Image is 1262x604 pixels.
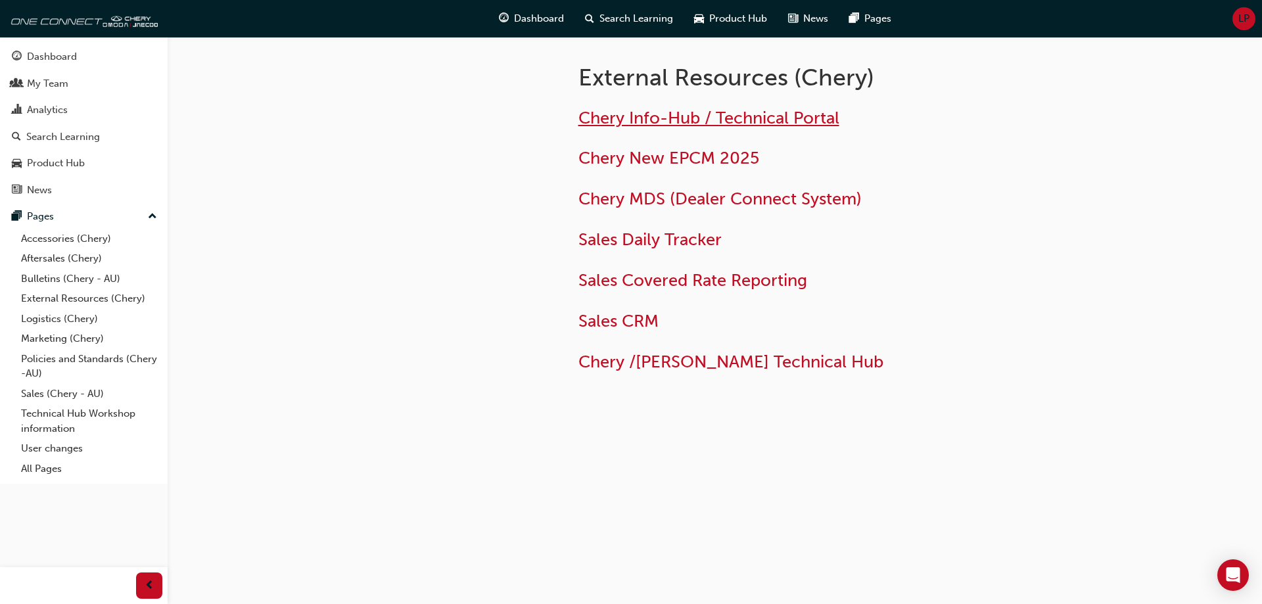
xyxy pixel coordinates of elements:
span: guage-icon [12,51,22,63]
div: Dashboard [27,49,77,64]
a: Search Learning [5,125,162,149]
a: News [5,178,162,202]
a: Aftersales (Chery) [16,248,162,269]
div: My Team [27,76,68,91]
span: Search Learning [599,11,673,26]
span: LP [1238,11,1250,26]
a: Chery Info-Hub / Technical Portal [578,108,839,128]
button: Pages [5,204,162,229]
a: Chery New EPCM 2025 [578,148,759,168]
a: Bulletins (Chery - AU) [16,269,162,289]
h1: External Resources (Chery) [578,63,1010,92]
a: Sales CRM [578,311,659,331]
span: car-icon [694,11,704,27]
a: car-iconProduct Hub [684,5,778,32]
div: Search Learning [26,129,100,145]
a: news-iconNews [778,5,839,32]
div: Product Hub [27,156,85,171]
span: Product Hub [709,11,767,26]
span: prev-icon [145,578,154,594]
div: News [27,183,52,198]
a: Sales Covered Rate Reporting [578,270,807,290]
span: search-icon [585,11,594,27]
span: pages-icon [12,211,22,223]
span: News [803,11,828,26]
div: Open Intercom Messenger [1217,559,1249,591]
a: User changes [16,438,162,459]
span: news-icon [12,185,22,197]
a: Analytics [5,98,162,122]
span: news-icon [788,11,798,27]
span: pages-icon [849,11,859,27]
span: chart-icon [12,105,22,116]
a: pages-iconPages [839,5,902,32]
a: Chery MDS (Dealer Connect System) [578,189,862,209]
span: search-icon [12,131,21,143]
a: Technical Hub Workshop information [16,404,162,438]
img: oneconnect [7,5,158,32]
a: Sales Daily Tracker [578,229,722,250]
button: DashboardMy TeamAnalyticsSearch LearningProduct HubNews [5,42,162,204]
span: up-icon [148,208,157,225]
a: Chery /[PERSON_NAME] Technical Hub [578,352,883,372]
a: Logistics (Chery) [16,309,162,329]
a: Product Hub [5,151,162,175]
a: Accessories (Chery) [16,229,162,249]
a: Policies and Standards (Chery -AU) [16,349,162,384]
a: search-iconSearch Learning [574,5,684,32]
a: External Resources (Chery) [16,289,162,309]
a: Marketing (Chery) [16,329,162,349]
a: guage-iconDashboard [488,5,574,32]
a: Dashboard [5,45,162,69]
a: All Pages [16,459,162,479]
div: Analytics [27,103,68,118]
span: Dashboard [514,11,564,26]
div: Pages [27,209,54,224]
span: people-icon [12,78,22,90]
a: Sales (Chery - AU) [16,384,162,404]
span: car-icon [12,158,22,170]
span: guage-icon [499,11,509,27]
span: Pages [864,11,891,26]
button: LP [1232,7,1255,30]
a: My Team [5,72,162,96]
